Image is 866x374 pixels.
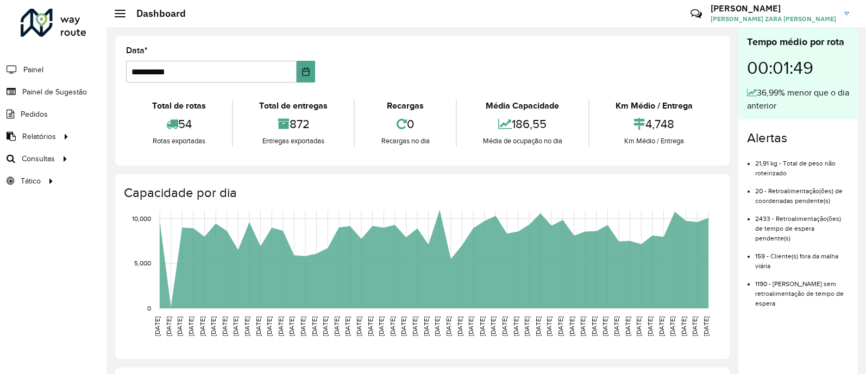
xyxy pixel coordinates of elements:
text: [DATE] [512,316,519,336]
text: [DATE] [423,316,430,336]
text: [DATE] [557,316,564,336]
div: 0 [357,112,453,136]
li: 1190 - [PERSON_NAME] sem retroalimentação de tempo de espera [755,271,849,308]
text: [DATE] [680,316,687,336]
text: [DATE] [266,316,273,336]
text: [DATE] [355,316,362,336]
a: Contato Rápido [685,2,708,26]
h2: Dashboard [125,8,186,20]
span: Consultas [22,153,55,164]
text: [DATE] [299,316,306,336]
div: 00:01:49 [747,49,849,86]
label: Data [126,44,148,57]
div: Total de rotas [129,99,229,112]
text: [DATE] [210,316,217,336]
text: [DATE] [523,316,530,336]
text: [DATE] [591,316,598,336]
div: Recargas [357,99,453,112]
text: [DATE] [311,316,318,336]
div: Média Capacidade [460,99,586,112]
div: Entregas exportadas [236,136,351,147]
li: 21,91 kg - Total de peso não roteirizado [755,150,849,178]
text: [DATE] [288,316,295,336]
text: [DATE] [434,316,441,336]
div: Média de ocupação no dia [460,136,586,147]
text: [DATE] [176,316,183,336]
span: Tático [21,175,41,187]
text: [DATE] [479,316,486,336]
text: [DATE] [445,316,452,336]
span: Painel [23,64,43,75]
text: [DATE] [669,316,676,336]
h3: [PERSON_NAME] [711,3,836,14]
li: 159 - Cliente(s) fora da malha viária [755,243,849,271]
button: Choose Date [297,61,315,83]
text: [DATE] [232,316,239,336]
text: 5,000 [134,259,151,267]
text: [DATE] [199,316,206,336]
text: [DATE] [243,316,250,336]
text: [DATE] [658,316,665,336]
text: [DATE] [154,316,161,336]
span: [PERSON_NAME] ZARA [PERSON_NAME] [711,14,836,24]
div: 186,55 [460,112,586,136]
text: 10,000 [132,215,151,222]
text: [DATE] [456,316,463,336]
h4: Capacidade por dia [124,185,719,201]
text: [DATE] [165,316,172,336]
text: [DATE] [389,316,396,336]
text: [DATE] [691,316,698,336]
h4: Alertas [747,130,849,146]
text: [DATE] [601,316,608,336]
text: [DATE] [221,316,228,336]
text: [DATE] [467,316,474,336]
text: [DATE] [702,316,710,336]
div: Rotas exportadas [129,136,229,147]
div: Total de entregas [236,99,351,112]
div: Tempo médio por rota [747,35,849,49]
span: Painel de Sugestão [22,86,87,98]
text: [DATE] [367,316,374,336]
text: [DATE] [400,316,407,336]
text: [DATE] [490,316,497,336]
text: [DATE] [545,316,553,336]
span: Relatórios [22,131,56,142]
div: Km Médio / Entrega [592,136,716,147]
text: [DATE] [535,316,542,336]
text: [DATE] [255,316,262,336]
div: 54 [129,112,229,136]
text: [DATE] [187,316,194,336]
text: [DATE] [568,316,575,336]
li: 2433 - Retroalimentação(ões) de tempo de espera pendente(s) [755,206,849,243]
text: [DATE] [277,316,284,336]
text: [DATE] [322,316,329,336]
text: 0 [147,305,151,312]
text: [DATE] [647,316,654,336]
text: [DATE] [378,316,385,336]
div: 36,99% menor que o dia anterior [747,86,849,112]
span: Pedidos [21,109,48,120]
div: 872 [236,112,351,136]
text: [DATE] [501,316,508,336]
text: [DATE] [613,316,620,336]
div: Recargas no dia [357,136,453,147]
text: [DATE] [411,316,418,336]
div: Km Médio / Entrega [592,99,716,112]
div: 4,748 [592,112,716,136]
text: [DATE] [344,316,351,336]
li: 20 - Retroalimentação(ões) de coordenadas pendente(s) [755,178,849,206]
text: [DATE] [624,316,631,336]
text: [DATE] [579,316,586,336]
text: [DATE] [635,316,642,336]
text: [DATE] [333,316,340,336]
